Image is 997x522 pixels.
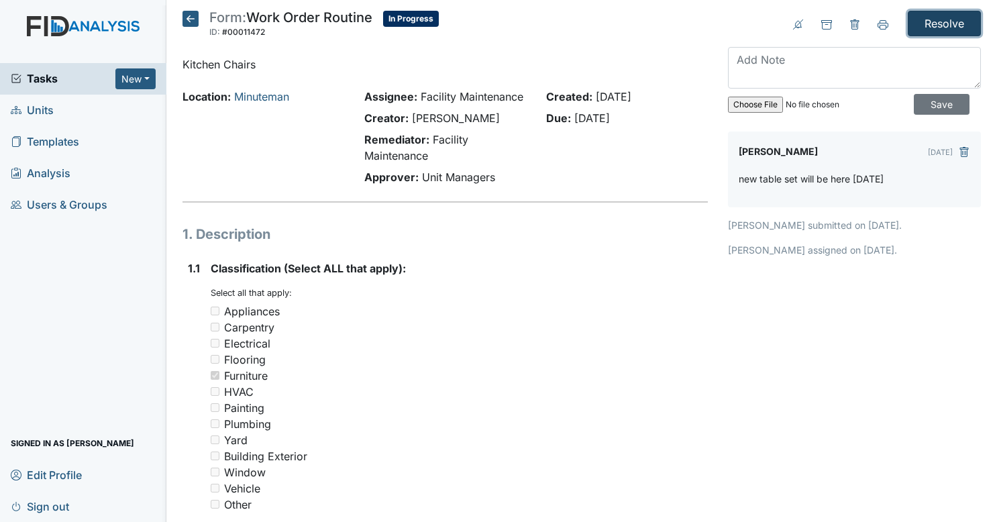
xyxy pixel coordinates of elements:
[224,319,274,335] div: Carpentry
[211,484,219,492] input: Vehicle
[182,90,231,103] strong: Location:
[211,307,219,315] input: Appliances
[224,352,266,368] div: Flooring
[224,464,266,480] div: Window
[182,224,709,244] h1: 1. Description
[211,468,219,476] input: Window
[728,218,981,232] p: [PERSON_NAME] submitted on [DATE].
[412,111,500,125] span: [PERSON_NAME]
[211,419,219,428] input: Plumbing
[728,243,981,257] p: [PERSON_NAME] assigned on [DATE].
[739,172,884,186] p: new table set will be here [DATE]
[574,111,610,125] span: [DATE]
[11,433,134,454] span: Signed in as [PERSON_NAME]
[224,384,254,400] div: HVAC
[914,94,969,115] input: Save
[224,335,270,352] div: Electrical
[422,170,495,184] span: Unit Managers
[739,142,818,161] label: [PERSON_NAME]
[11,195,107,215] span: Users & Groups
[188,260,200,276] label: 1.1
[182,56,709,72] p: Kitchen Chairs
[224,448,307,464] div: Building Exterior
[224,416,271,432] div: Plumbing
[222,27,265,37] span: #00011472
[209,27,220,37] span: ID:
[11,100,54,121] span: Units
[211,387,219,396] input: HVAC
[224,480,260,497] div: Vehicle
[211,452,219,460] input: Building Exterior
[211,371,219,380] input: Furniture
[209,9,246,25] span: Form:
[11,163,70,184] span: Analysis
[224,400,264,416] div: Painting
[211,262,406,275] span: Classification (Select ALL that apply):
[211,288,292,298] small: Select all that apply:
[421,90,523,103] span: Facility Maintenance
[211,500,219,509] input: Other
[115,68,156,89] button: New
[211,339,219,348] input: Electrical
[211,323,219,331] input: Carpentry
[224,497,252,513] div: Other
[224,303,280,319] div: Appliances
[364,111,409,125] strong: Creator:
[11,70,115,87] a: Tasks
[234,90,289,103] a: Minuteman
[211,403,219,412] input: Painting
[908,11,981,36] input: Resolve
[11,464,82,485] span: Edit Profile
[211,355,219,364] input: Flooring
[11,132,79,152] span: Templates
[383,11,439,27] span: In Progress
[211,435,219,444] input: Yard
[11,496,69,517] span: Sign out
[209,11,372,40] div: Work Order Routine
[364,170,419,184] strong: Approver:
[224,368,268,384] div: Furniture
[364,90,417,103] strong: Assignee:
[928,148,953,157] small: [DATE]
[546,90,592,103] strong: Created:
[546,111,571,125] strong: Due:
[364,133,429,146] strong: Remediator:
[224,432,248,448] div: Yard
[596,90,631,103] span: [DATE]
